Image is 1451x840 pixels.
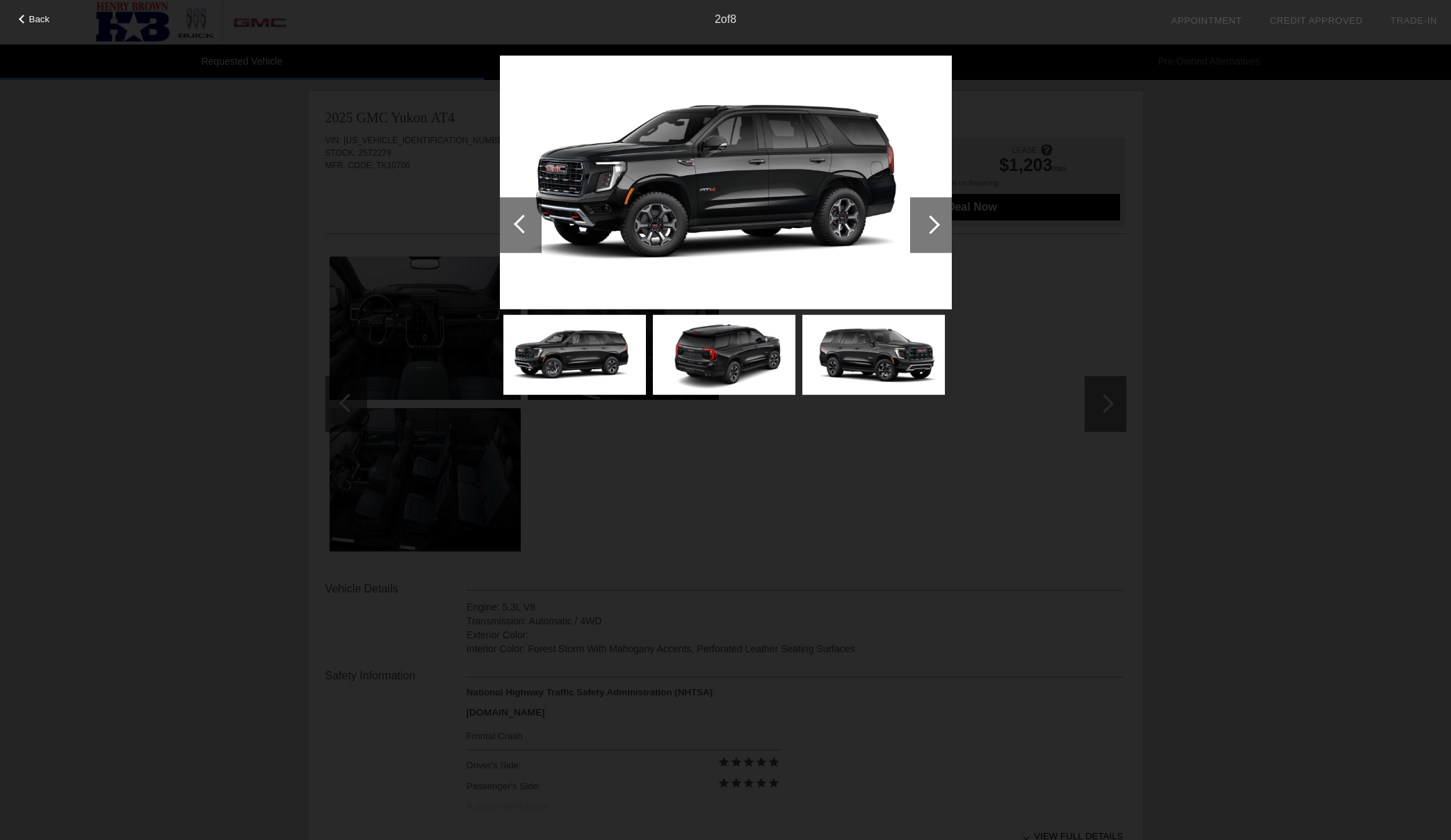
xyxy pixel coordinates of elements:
[1171,15,1242,26] a: Appointment
[802,315,945,395] img: 4.jpg
[1270,15,1363,26] a: Credit Approved
[730,13,736,25] span: 8
[29,14,50,24] span: Back
[715,13,721,25] span: 2
[653,315,795,395] img: 3.jpg
[1391,15,1437,26] a: Trade-In
[500,55,952,309] img: 2.jpg
[503,315,646,395] img: 2.jpg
